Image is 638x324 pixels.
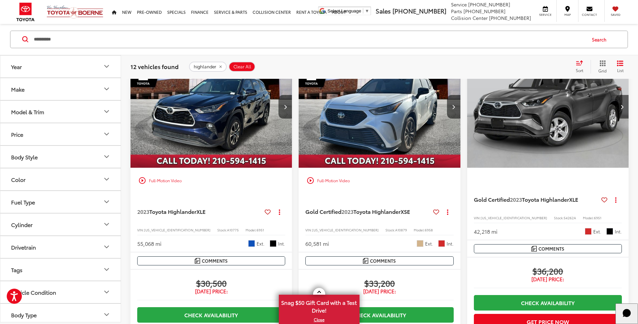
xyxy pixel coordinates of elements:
[257,240,265,247] span: Ext.
[425,227,433,232] span: 6958
[606,228,613,235] span: Black
[583,215,594,220] span: Model:
[585,228,592,235] span: Ruby Flare Pearl
[130,46,293,168] div: 2023 Toyota Highlander XLE 0
[617,67,624,73] span: List
[447,240,454,247] span: Int.
[0,123,121,145] button: PricePrice
[257,227,264,232] span: 6951
[278,95,292,119] button: Next image
[474,295,622,310] a: Check Availability
[522,195,569,203] span: Toyota Highlander
[365,8,369,13] span: ▼
[103,63,111,71] div: Year
[312,227,379,232] span: [US_VEHICLE_IDENTIFICATION_NUMBER]
[582,12,597,17] span: Contact
[103,311,111,319] div: Body Type
[467,46,629,168] a: 2023 Toyota Highlander XLE2023 Toyota Highlander XLE2023 Toyota Highlander XLE2023 Toyota Highlan...
[217,227,227,232] span: Stock:
[305,240,329,248] div: 60,581 mi
[103,243,111,251] div: Drivetrain
[103,108,111,116] div: Model & Trim
[615,197,616,202] span: dropdown dots
[451,14,488,21] span: Collision Center
[233,64,251,69] span: Clear All
[0,168,121,190] button: ColorColor
[572,60,591,73] button: Select sort value
[305,256,453,265] button: Comments
[103,175,111,184] div: Color
[560,12,575,17] span: Map
[401,207,410,215] span: XSE
[474,228,497,235] div: 42,218 mi
[593,228,601,235] span: Ext.
[395,227,407,232] span: A10879
[554,215,564,220] span: Stock:
[103,221,111,229] div: Cylinder
[194,64,216,69] span: highlander
[279,209,280,215] span: dropdown dots
[489,14,531,21] span: [PHONE_NUMBER]
[305,307,453,322] a: Check Availability
[0,101,121,123] button: Model & TrimModel & Trim
[11,176,26,183] div: Color
[11,86,25,92] div: Make
[248,240,255,247] span: Blueprint
[278,240,285,247] span: Int.
[149,207,196,215] span: Toyota Highlander
[196,207,205,215] span: XLE
[612,60,629,73] button: List View
[0,191,121,213] button: Fuel TypeFuel Type
[376,6,391,15] span: Sales
[610,194,622,205] button: Actions
[615,95,629,119] button: Next image
[0,214,121,235] button: CylinderCylinder
[229,62,255,72] button: Clear All
[425,240,433,247] span: Ext.
[0,78,121,100] button: MakeMake
[474,276,622,283] span: [DATE] Price:
[144,227,211,232] span: [US_VEHICLE_IDENTIFICATION_NUMBER]
[370,258,396,264] span: Comments
[392,6,446,15] span: [PHONE_NUMBER]
[586,31,616,48] button: Search
[417,240,423,247] span: Pearl
[103,198,111,206] div: Fuel Type
[137,288,285,295] span: [DATE] Price:
[305,208,430,215] a: Gold Certified2023Toyota HighlanderXSE
[11,221,33,228] div: Cylinder
[474,215,481,220] span: VIN:
[298,46,461,168] a: 2023 Toyota Highlander XSE2023 Toyota Highlander XSE2023 Toyota Highlander XSE2023 Toyota Highlan...
[246,227,257,232] span: Model:
[305,288,453,295] span: [DATE] Price:
[137,208,262,215] a: 2023Toyota HighlanderXLE
[137,227,144,232] span: VIN:
[438,240,445,247] span: Cockpit Red
[298,46,461,168] div: 2023 Toyota Highlander XSE 0
[591,60,612,73] button: Grid View
[137,240,161,248] div: 55,068 mi
[46,5,104,19] img: Vic Vaughan Toyota of Boerne
[11,199,35,205] div: Fuel Type
[11,289,56,295] div: Vehicle Condition
[0,281,121,303] button: Vehicle ConditionVehicle Condition
[474,195,510,203] span: Gold Certified
[451,8,462,14] span: Parts
[137,278,285,288] span: $30,500
[11,131,23,137] div: Price
[451,1,467,8] span: Service
[298,46,461,168] img: 2023 Toyota Highlander XSE
[0,259,121,281] button: TagsTags
[0,56,121,77] button: YearYear
[130,46,293,168] img: 2023 Toyota Highlander XLE
[270,240,276,247] span: Graphite
[130,62,179,70] span: 12 vehicles found
[467,46,629,168] div: 2023 Toyota Highlander XLE 0
[531,246,537,252] img: Comments
[538,246,564,252] span: Comments
[474,266,622,276] span: $36,200
[442,206,454,218] button: Actions
[33,31,586,47] input: Search by Make, Model, or Keyword
[414,227,425,232] span: Model:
